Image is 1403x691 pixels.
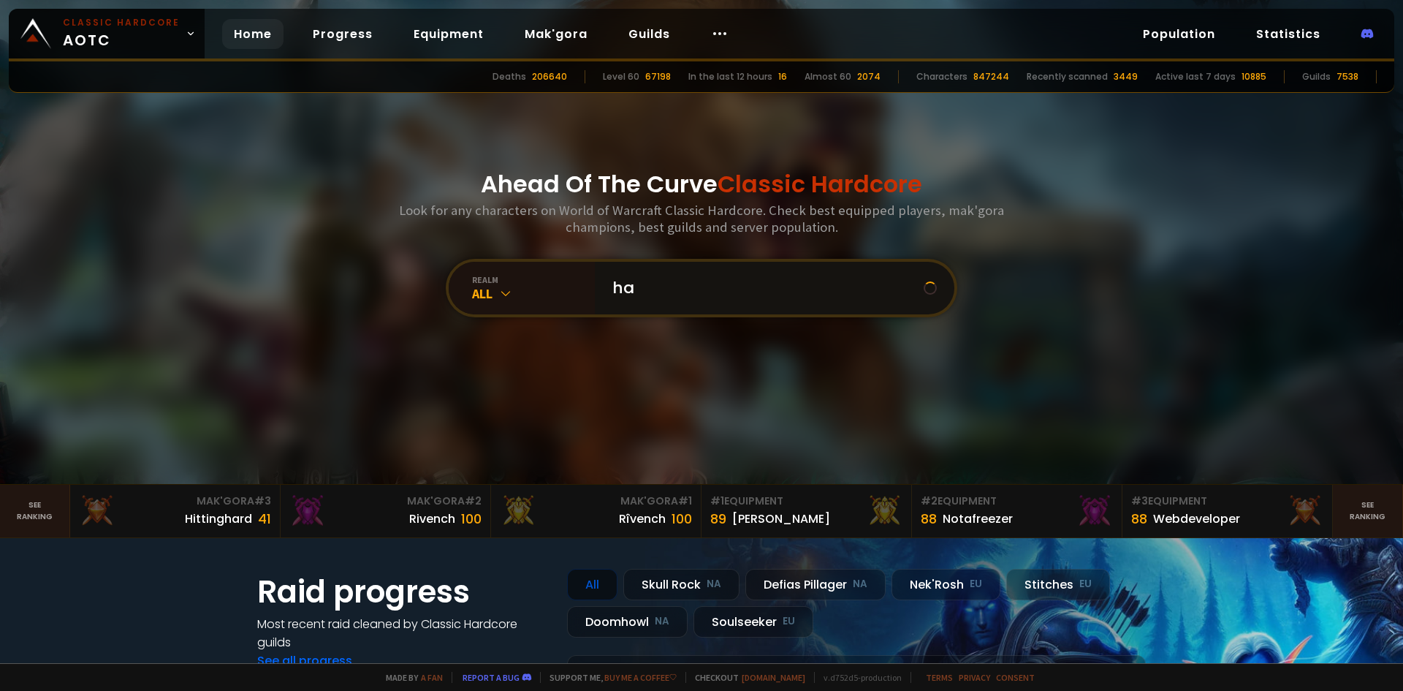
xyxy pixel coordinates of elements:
[1079,577,1092,592] small: EU
[567,606,688,638] div: Doomhowl
[970,577,982,592] small: EU
[912,485,1122,537] a: #2Equipment88Notafreezer
[185,510,252,528] div: Hittinghard
[916,70,967,83] div: Characters
[701,485,912,537] a: #1Equipment89[PERSON_NAME]
[710,509,726,529] div: 89
[222,19,284,49] a: Home
[996,672,1035,683] a: Consent
[79,494,271,509] div: Mak'Gora
[257,615,550,652] h4: Most recent raid cleaned by Classic Hardcore guilds
[973,70,1009,83] div: 847244
[814,672,902,683] span: v. d752d5 - production
[619,510,666,528] div: Rîvench
[70,485,281,537] a: Mak'Gora#3Hittinghard41
[1242,70,1266,83] div: 10885
[921,494,1113,509] div: Equipment
[891,569,1000,600] div: Nek'Rosh
[540,672,677,683] span: Support me,
[461,509,482,529] div: 100
[710,494,724,508] span: # 1
[1027,70,1108,83] div: Recently scanned
[732,510,830,528] div: [PERSON_NAME]
[9,9,205,58] a: Classic HardcoreAOTC
[1333,485,1403,537] a: Seeranking
[301,19,384,49] a: Progress
[745,569,886,600] div: Defias Pillager
[493,70,526,83] div: Deaths
[567,569,617,600] div: All
[1131,494,1148,508] span: # 3
[409,510,455,528] div: Rivench
[604,672,677,683] a: Buy me a coffee
[513,19,599,49] a: Mak'gora
[604,262,924,314] input: Search a character...
[532,70,567,83] div: 206640
[921,494,938,508] span: # 2
[778,70,787,83] div: 16
[257,652,352,669] a: See all progress
[393,202,1010,235] h3: Look for any characters on World of Warcraft Classic Hardcore. Check best equipped players, mak'g...
[63,16,180,51] span: AOTC
[742,672,805,683] a: [DOMAIN_NAME]
[1244,19,1332,49] a: Statistics
[289,494,482,509] div: Mak'Gora
[655,614,669,629] small: NA
[421,672,443,683] a: a fan
[783,614,795,629] small: EU
[710,494,902,509] div: Equipment
[1122,485,1333,537] a: #3Equipment88Webdeveloper
[63,16,180,29] small: Classic Hardcore
[943,510,1013,528] div: Notafreezer
[402,19,495,49] a: Equipment
[463,672,520,683] a: Report a bug
[1131,19,1227,49] a: Population
[1114,70,1138,83] div: 3449
[805,70,851,83] div: Almost 60
[500,494,692,509] div: Mak'Gora
[623,569,739,600] div: Skull Rock
[959,672,990,683] a: Privacy
[258,509,271,529] div: 41
[1302,70,1331,83] div: Guilds
[472,285,595,302] div: All
[921,509,937,529] div: 88
[1131,494,1323,509] div: Equipment
[603,70,639,83] div: Level 60
[688,70,772,83] div: In the last 12 hours
[645,70,671,83] div: 67198
[693,606,813,638] div: Soulseeker
[1131,509,1147,529] div: 88
[672,509,692,529] div: 100
[926,672,953,683] a: Terms
[491,485,701,537] a: Mak'Gora#1Rîvench100
[1153,510,1240,528] div: Webdeveloper
[1006,569,1110,600] div: Stitches
[377,672,443,683] span: Made by
[254,494,271,508] span: # 3
[481,167,922,202] h1: Ahead Of The Curve
[1337,70,1358,83] div: 7538
[853,577,867,592] small: NA
[472,274,595,285] div: realm
[1155,70,1236,83] div: Active last 7 days
[678,494,692,508] span: # 1
[718,167,922,200] span: Classic Hardcore
[707,577,721,592] small: NA
[257,569,550,615] h1: Raid progress
[465,494,482,508] span: # 2
[857,70,881,83] div: 2074
[685,672,805,683] span: Checkout
[281,485,491,537] a: Mak'Gora#2Rivench100
[617,19,682,49] a: Guilds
